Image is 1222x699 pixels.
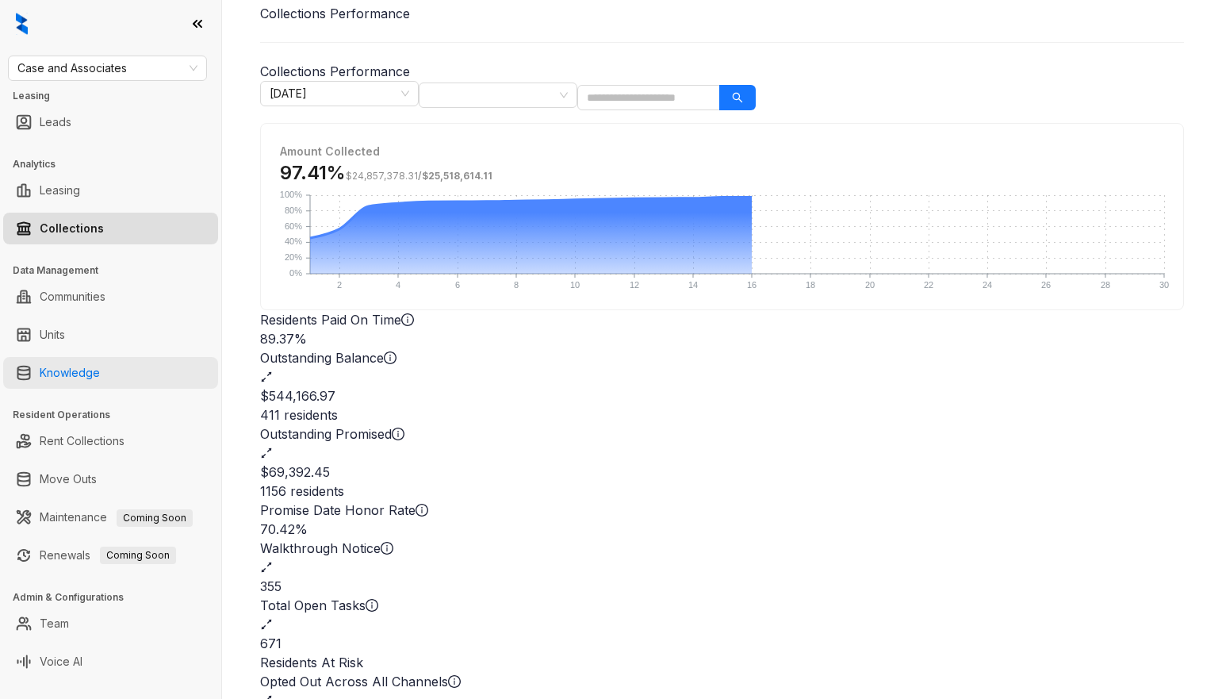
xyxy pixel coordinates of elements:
[40,281,105,313] a: Communities
[806,280,815,290] text: 18
[3,646,218,678] li: Voice AI
[13,408,221,422] h3: Resident Operations
[16,13,28,35] img: logo
[260,501,1184,520] div: Promise Date Honor Rate
[3,463,218,495] li: Move Outs
[13,263,221,278] h3: Data Management
[40,319,65,351] a: Units
[570,280,580,290] text: 10
[392,428,404,440] span: info-circle
[3,175,218,206] li: Leasing
[285,252,302,262] text: 20%
[260,596,1184,615] div: Total Open Tasks
[260,539,1184,558] div: Walkthrough Notice
[1159,280,1169,290] text: 30
[3,425,218,457] li: Rent Collections
[260,424,1184,444] div: Outstanding Promised
[100,547,176,564] span: Coming Soon
[1101,280,1110,290] text: 28
[260,4,1184,23] h1: Collections Performance
[260,329,1184,348] h2: 89.37%
[384,351,396,364] span: info-circle
[13,157,221,171] h3: Analytics
[396,280,400,290] text: 4
[17,56,197,80] span: Case and Associates
[280,190,302,199] text: 100%
[865,280,875,290] text: 20
[260,577,1184,596] h2: 355
[260,463,1184,482] h2: $69,392.45
[117,509,193,527] span: Coming Soon
[455,280,460,290] text: 6
[280,160,1164,186] h3: 97.41%
[346,170,492,182] span: /
[260,405,1184,424] div: 411 residents
[285,236,302,246] text: 40%
[3,281,218,313] li: Communities
[40,646,82,678] a: Voice AI
[3,106,218,138] li: Leads
[40,540,176,571] a: RenewalsComing Soon
[260,653,1184,672] h3: Residents At Risk
[40,175,80,206] a: Leasing
[260,672,1184,691] div: Opted Out Across All Channels
[381,542,393,555] span: info-circle
[260,447,273,459] span: expand-alt
[688,280,698,290] text: 14
[366,599,378,612] span: info-circle
[401,313,414,326] span: info-circle
[3,608,218,639] li: Team
[40,463,97,495] a: Move Outs
[260,348,1184,367] div: Outstanding Balance
[260,634,1184,653] h2: 671
[40,213,104,244] a: Collections
[630,280,639,290] text: 12
[416,504,428,517] span: info-circle
[747,280,757,290] text: 16
[289,268,302,278] text: 0%
[422,170,492,182] span: $25,518,614.11
[3,540,218,571] li: Renewals
[13,590,221,605] h3: Admin & Configurations
[3,501,218,533] li: Maintenance
[3,213,218,244] li: Collections
[260,386,1184,405] h2: $544,166.97
[260,561,273,574] span: expand-alt
[40,357,100,389] a: Knowledge
[924,280,933,290] text: 22
[346,170,418,182] span: $24,857,378.31
[983,280,992,290] text: 24
[260,371,273,383] span: expand-alt
[285,205,302,215] text: 80%
[260,310,1184,329] div: Residents Paid On Time
[13,89,221,103] h3: Leasing
[260,520,1184,539] h2: 70.42%
[40,106,71,138] a: Leads
[1041,280,1051,290] text: 26
[448,675,461,688] span: info-circle
[280,144,380,158] strong: Amount Collected
[3,357,218,389] li: Knowledge
[40,608,69,639] a: Team
[3,319,218,351] li: Units
[337,280,342,290] text: 2
[260,618,273,631] span: expand-alt
[260,62,1184,81] h3: Collections Performance
[285,221,302,231] text: 60%
[514,280,519,290] text: 8
[260,482,1184,501] div: 1156 residents
[732,92,743,103] span: search
[270,82,409,106] span: September 2025
[40,425,124,457] a: Rent Collections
